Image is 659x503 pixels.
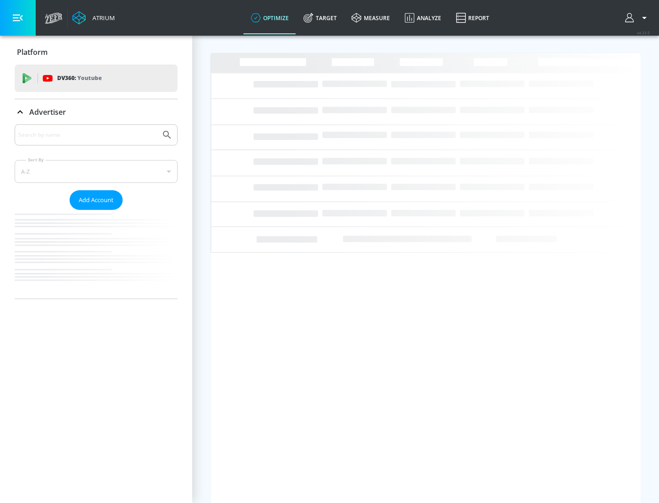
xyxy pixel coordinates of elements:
[448,1,497,34] a: Report
[79,195,113,205] span: Add Account
[72,11,115,25] a: Atrium
[637,30,650,35] span: v 4.33.5
[344,1,397,34] a: measure
[15,210,178,299] nav: list of Advertiser
[77,73,102,83] p: Youtube
[397,1,448,34] a: Analyze
[18,129,157,141] input: Search by name
[243,1,296,34] a: optimize
[17,47,48,57] p: Platform
[29,107,66,117] p: Advertiser
[15,160,178,183] div: A-Z
[89,14,115,22] div: Atrium
[15,99,178,125] div: Advertiser
[15,124,178,299] div: Advertiser
[26,157,46,163] label: Sort By
[57,73,102,83] p: DV360:
[15,39,178,65] div: Platform
[70,190,123,210] button: Add Account
[296,1,344,34] a: Target
[15,64,178,92] div: DV360: Youtube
